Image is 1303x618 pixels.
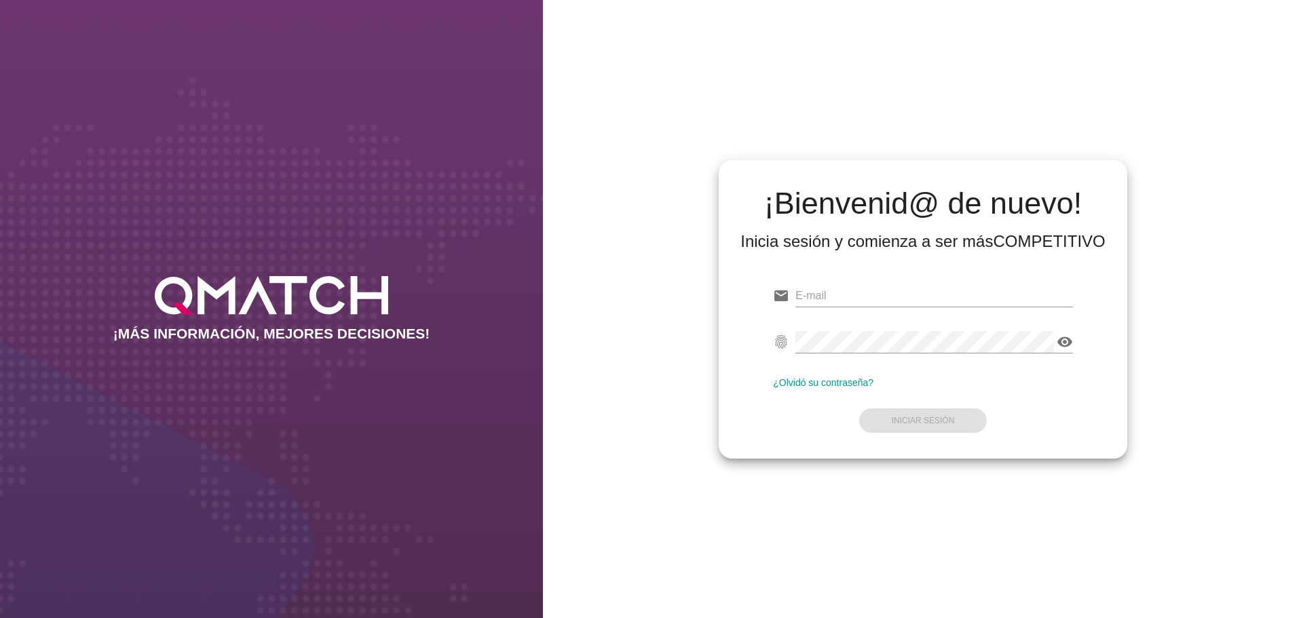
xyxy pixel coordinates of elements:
[993,232,1105,250] strong: COMPETITIVO
[773,288,789,304] i: email
[773,377,873,388] a: ¿Olvidó su contraseña?
[773,334,789,350] i: fingerprint
[795,285,1073,307] input: E-mail
[740,231,1106,252] div: Inicia sesión y comienza a ser más
[740,187,1106,220] h2: ¡Bienvenid@ de nuevo!
[113,326,430,342] h2: ¡MÁS INFORMACIÓN, MEJORES DECISIONES!
[1057,334,1073,350] i: visibility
